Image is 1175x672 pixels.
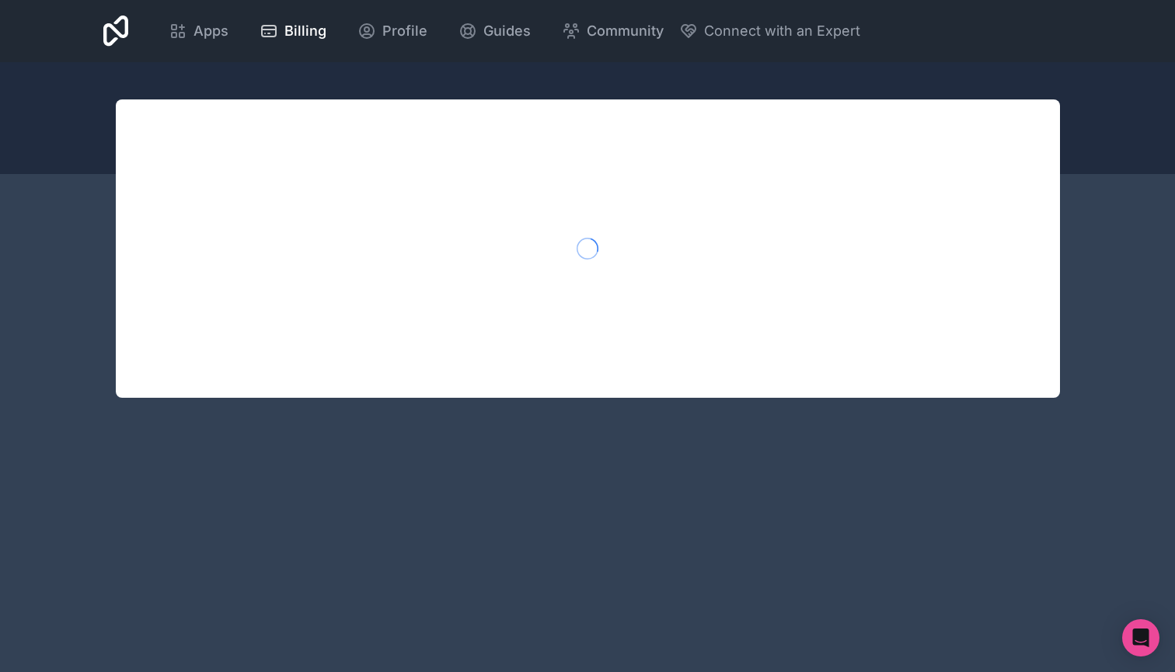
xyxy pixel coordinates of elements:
button: Connect with an Expert [679,20,860,42]
span: Connect with an Expert [704,20,860,42]
a: Guides [446,14,543,48]
span: Apps [194,20,228,42]
span: Community [587,20,664,42]
div: Open Intercom Messenger [1122,619,1159,656]
span: Guides [483,20,531,42]
span: Billing [284,20,326,42]
a: Apps [156,14,241,48]
span: Profile [382,20,427,42]
a: Community [549,14,676,48]
a: Billing [247,14,339,48]
a: Profile [345,14,440,48]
